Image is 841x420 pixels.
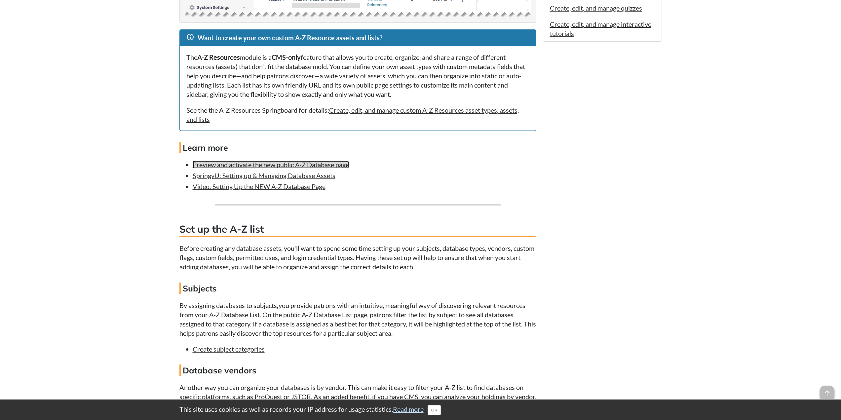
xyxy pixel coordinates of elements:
h4: Database vendors [179,364,536,376]
p: See the the A-Z Resources Springboard for details: [186,105,529,124]
a: Create, edit, and manage quizzes [550,4,642,12]
a: SpringyU: Setting up & Managing Database Assets [193,172,335,179]
strong: CMS-only [272,53,301,61]
h4: Learn more [179,142,536,153]
a: Video: Setting Up the NEW A-Z Database Page [193,182,325,190]
p: By assigning databases to subjects you provide patrons with an intuitive, meaningful way of disco... [179,301,536,338]
p: The module is a feature that allows you to create, organize, and share a range of different resou... [186,53,529,99]
a: arrow_upward [820,386,834,394]
h4: Subjects [179,283,536,294]
strong: , [277,301,279,309]
p: Another way you can organize your databases is by vendor. This can make it easy to filter your A-... [179,383,536,410]
a: Create subject categories [193,345,265,353]
p: Before creating any database assets, you'll want to spend some time setting up your subjects, dat... [179,244,536,271]
a: Preview and activate the new public A-Z Database page [193,161,349,169]
span: arrow_upward [820,386,834,400]
span: info [186,33,194,41]
button: Close [428,405,441,415]
a: Create, edit, and manage custom A-Z Resources asset types, assets, and lists [186,106,519,123]
a: Create, edit, and manage interactive tutorials [550,20,651,37]
span: Want to create your own custom A-Z Resource assets and lists? [198,34,382,42]
a: Read more [393,405,424,413]
div: This site uses cookies as well as records your IP address for usage statistics. [173,404,669,415]
strong: A-Z Resources [197,53,240,61]
h3: Set up the A-Z list [179,222,536,237]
